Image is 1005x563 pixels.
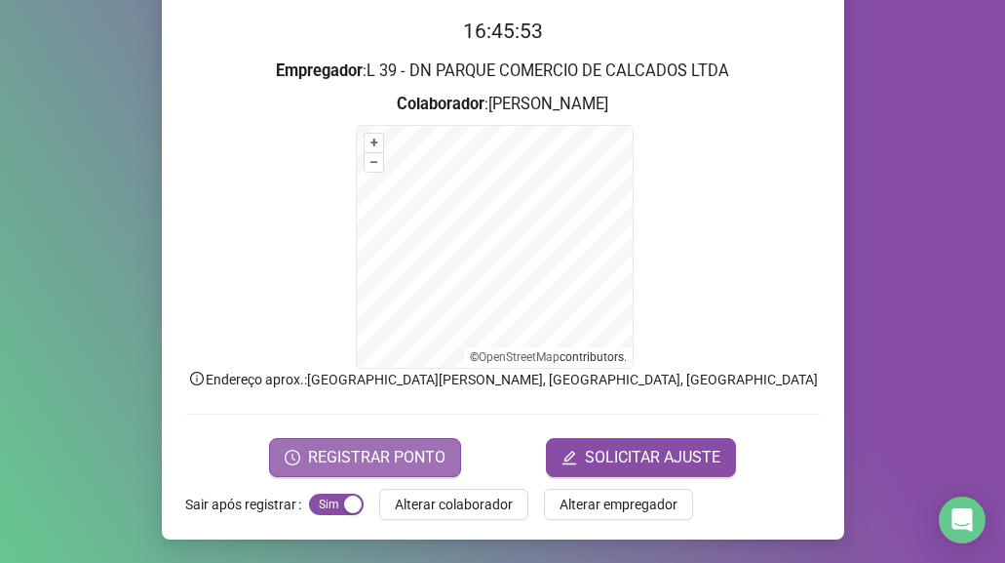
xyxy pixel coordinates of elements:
span: clock-circle [285,450,300,465]
button: + [365,134,383,152]
strong: Colaborador [397,95,484,113]
a: OpenStreetMap [479,350,560,364]
label: Sair após registrar [185,489,309,520]
h3: : L 39 - DN PARQUE COMERCIO DE CALCADOS LTDA [185,59,821,84]
time: 16:45:53 [463,20,543,43]
button: – [365,153,383,172]
div: Open Intercom Messenger [939,497,986,543]
button: REGISTRAR PONTO [269,438,461,477]
span: REGISTRAR PONTO [308,446,445,469]
span: Alterar empregador [560,494,677,515]
button: Alterar empregador [544,489,693,520]
p: Endereço aprox. : [GEOGRAPHIC_DATA][PERSON_NAME], [GEOGRAPHIC_DATA], [GEOGRAPHIC_DATA] [185,369,821,390]
li: © contributors. [470,350,627,364]
button: editSOLICITAR AJUSTE [546,438,736,477]
h3: : [PERSON_NAME] [185,92,821,117]
span: Alterar colaborador [395,494,513,515]
span: SOLICITAR AJUSTE [585,446,720,469]
span: info-circle [188,370,206,387]
button: Alterar colaborador [379,489,528,520]
span: edit [561,450,577,465]
strong: Empregador [276,61,363,80]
